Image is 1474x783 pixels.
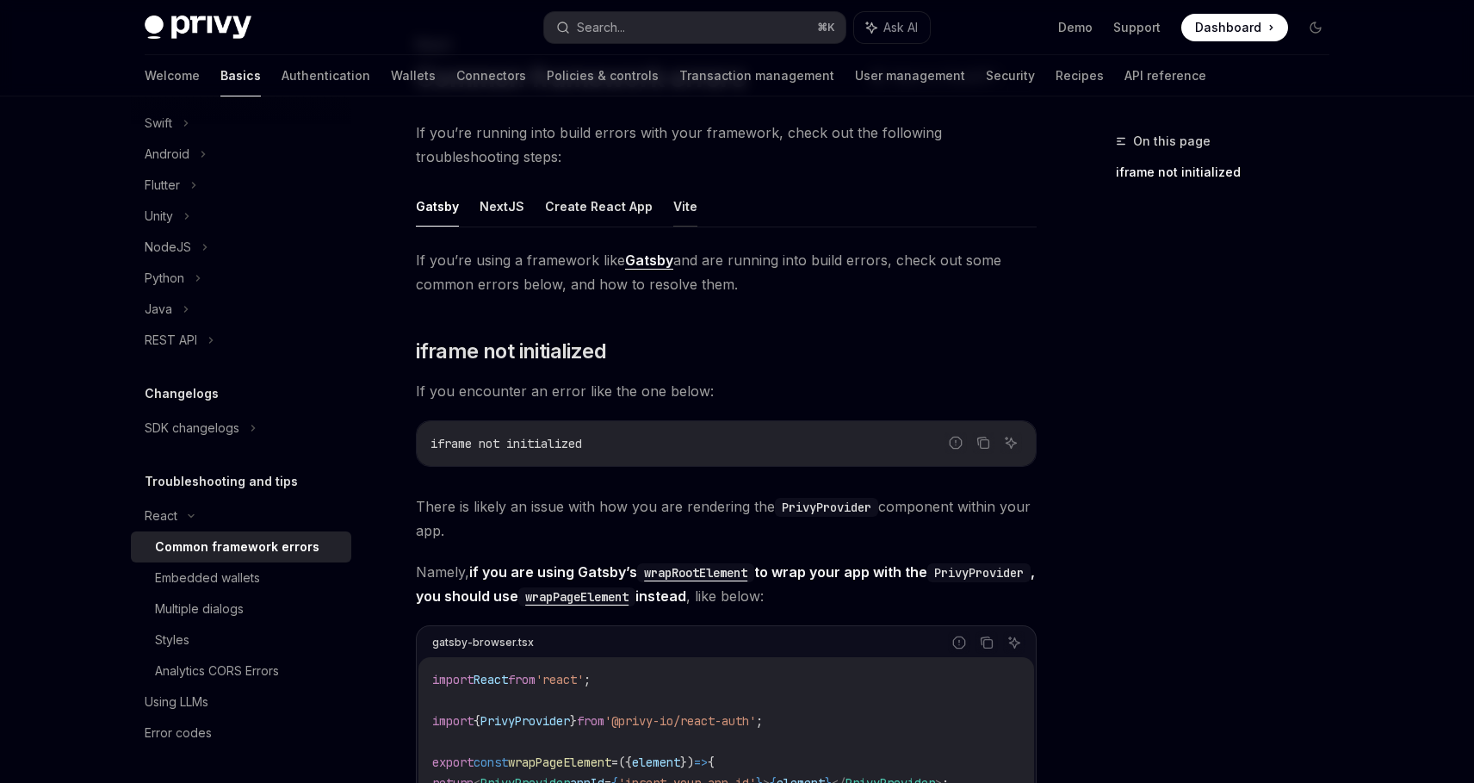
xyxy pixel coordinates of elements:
div: Python [145,268,184,289]
span: PrivyProvider [480,713,570,729]
div: Analytics CORS Errors [155,661,279,681]
a: Connectors [456,55,526,96]
span: { [474,713,480,729]
div: Search... [577,17,625,38]
h5: Changelogs [145,383,219,404]
div: Common framework errors [155,537,319,557]
div: NodeJS [145,237,191,258]
span: const [474,755,508,770]
a: Basics [220,55,261,96]
span: } [570,713,577,729]
button: Report incorrect code [948,631,970,654]
div: Unity [145,206,173,227]
span: ({ [618,755,632,770]
h5: Troubleshooting and tips [145,471,298,492]
img: dark logo [145,16,251,40]
code: wrapPageElement [518,587,635,606]
div: Error codes [145,723,212,743]
a: Policies & controls [547,55,659,96]
span: If you’re running into build errors with your framework, check out the following troubleshooting ... [416,121,1037,169]
span: ⌘ K [817,21,835,34]
span: ; [756,713,763,729]
div: Java [145,299,172,320]
code: wrapRootElement [637,563,754,582]
span: }) [680,755,694,770]
button: Vite [673,186,697,227]
span: = [611,755,618,770]
div: Embedded wallets [155,568,260,588]
button: Ask AI [854,12,930,43]
a: User management [855,55,965,96]
span: If you’re using a framework like and are running into build errors, check out some common errors ... [416,248,1037,296]
a: Wallets [391,55,436,96]
a: API reference [1124,55,1206,96]
span: import [432,713,474,729]
button: Copy the contents from the code block [975,631,998,654]
div: gatsby-browser.tsx [432,631,534,654]
a: Using LLMs [131,687,351,718]
code: PrivyProvider [775,498,878,517]
span: React [474,672,508,687]
span: import [432,672,474,687]
span: ; [584,672,591,687]
div: REST API [145,330,197,351]
a: Common framework errors [131,531,351,562]
div: Flutter [145,175,180,196]
div: SDK changelogs [145,418,239,438]
a: wrapPageElement [518,587,635,605]
div: Styles [155,630,189,650]
span: If you encounter an error like the one below: [416,379,1037,403]
a: Authentication [282,55,370,96]
a: Gatsby [625,252,673,270]
a: Multiple dialogs [131,593,351,625]
span: => [694,755,708,770]
span: element [632,755,680,770]
span: iframe not initialized [430,436,582,451]
button: Toggle dark mode [1302,14,1329,41]
span: Ask AI [883,19,918,36]
a: Demo [1058,19,1093,36]
span: Dashboard [1195,19,1261,36]
a: iframe not initialized [1116,158,1343,186]
span: wrapPageElement [508,755,611,770]
button: Create React App [545,186,653,227]
div: Using LLMs [145,692,208,712]
button: Search...⌘K [544,12,845,43]
button: Ask AI [1000,432,1022,454]
span: '@privy-io/react-auth' [604,713,756,729]
span: Namely, , like below: [416,560,1037,608]
a: Styles [131,625,351,656]
a: wrapRootElement [637,563,754,581]
a: Error codes [131,718,351,749]
button: Report incorrect code [944,432,967,454]
a: Recipes [1056,55,1104,96]
span: from [577,713,604,729]
button: Copy the contents from the code block [972,432,994,454]
span: from [508,672,536,687]
a: Analytics CORS Errors [131,656,351,687]
span: There is likely an issue with how you are rendering the component within your app. [416,494,1037,543]
span: On this page [1133,131,1211,152]
span: export [432,755,474,770]
a: Support [1113,19,1161,36]
span: 'react' [536,672,584,687]
button: NextJS [480,186,524,227]
span: { [708,755,715,770]
a: Welcome [145,55,200,96]
button: Gatsby [416,186,459,227]
button: Ask AI [1003,631,1025,654]
a: Transaction management [679,55,834,96]
span: iframe not initialized [416,338,606,365]
a: Embedded wallets [131,562,351,593]
code: PrivyProvider [927,563,1031,582]
a: Dashboard [1181,14,1288,41]
a: Security [986,55,1035,96]
strong: if you are using Gatsby’s to wrap your app with the , you should use instead [416,563,1035,605]
div: Android [145,144,189,165]
div: React [145,506,177,526]
div: Multiple dialogs [155,599,244,619]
